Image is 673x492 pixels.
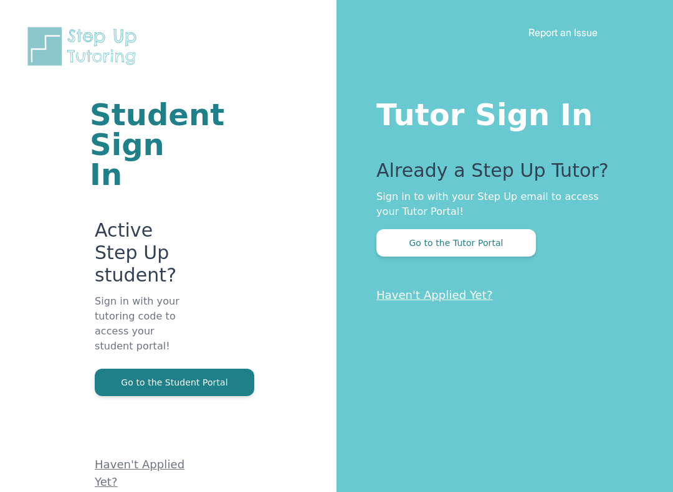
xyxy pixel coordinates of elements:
p: Sign in with your tutoring code to access your student portal! [95,294,187,369]
p: Already a Step Up Tutor? [376,159,623,189]
button: Go to the Tutor Portal [376,229,536,257]
h1: Student Sign In [90,100,187,189]
a: Report an Issue [528,26,598,39]
h1: Tutor Sign In [376,95,623,130]
p: Sign in to with your Step Up email to access your Tutor Portal! [376,189,623,219]
button: Go to the Student Portal [95,369,254,396]
p: Active Step Up student? [95,219,187,294]
a: Go to the Tutor Portal [376,237,536,248]
a: Haven't Applied Yet? [95,458,184,488]
img: Step Up Tutoring horizontal logo [25,25,145,68]
a: Go to the Student Portal [95,376,254,388]
a: Haven't Applied Yet? [376,288,493,301]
